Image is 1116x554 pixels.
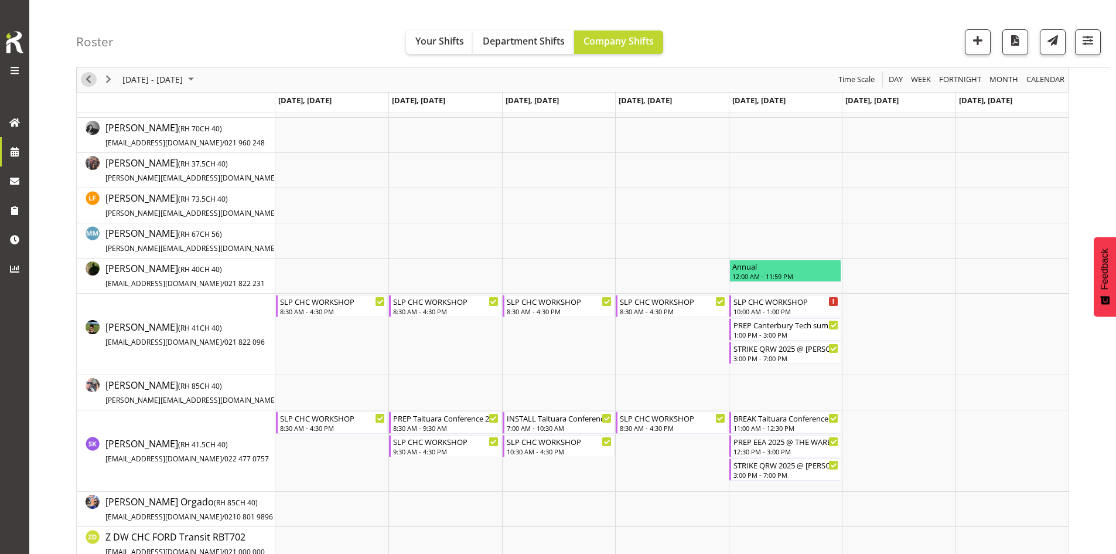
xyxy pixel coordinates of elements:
span: RH 73.5 [180,194,206,204]
div: PREP EEA 2025 @ THE WAREHOUSE [733,436,838,447]
button: Filter Shifts [1075,29,1101,55]
span: [EMAIL_ADDRESS][DOMAIN_NAME] [105,337,222,347]
div: 12:00 AM - 11:59 PM [732,271,838,281]
a: [PERSON_NAME](RH 37.5CH 40)[PERSON_NAME][EMAIL_ADDRESS][DOMAIN_NAME] [105,156,320,184]
div: SLP CHC WORKSHOP [733,295,838,307]
a: [PERSON_NAME](RH 40CH 40)[EMAIL_ADDRESS][DOMAIN_NAME]/021 822 231 [105,261,265,290]
span: [PERSON_NAME] [105,379,320,406]
div: previous period [79,67,98,92]
span: 021 822 231 [224,278,265,288]
button: Timeline Day [887,73,905,87]
div: 7:00 AM - 10:30 AM [507,423,612,433]
div: SLP CHC WORKSHOP [507,436,612,447]
a: [PERSON_NAME](RH 73.5CH 40)[PERSON_NAME][EMAIL_ADDRESS][DOMAIN_NAME] [105,191,320,219]
div: 3:00 PM - 7:00 PM [733,354,838,363]
div: 12:30 PM - 3:00 PM [733,447,838,456]
span: ( CH 56) [178,229,222,239]
span: 0210 801 9896 [224,512,273,522]
span: Day [888,73,904,87]
a: [PERSON_NAME](RH 41.5CH 40)[EMAIL_ADDRESS][DOMAIN_NAME]/022 477 0757 [105,437,269,465]
div: Stuart Korunic"s event - INSTALL Taituara Conference 2025 @ CHC Town Hall On Site @ 0730 Begin Fr... [503,412,615,434]
div: Stuart Korunic"s event - SLP CHC WORKSHOP Begin From Wednesday, September 3, 2025 at 10:30:00 AM ... [503,435,615,457]
div: SLP CHC WORKSHOP [280,412,385,424]
span: RH 85 [180,381,200,391]
button: Previous [81,73,97,87]
div: Stuart Korunic"s event - PREP Taituara Conference 2025 @ WAREHOUSE Begin From Tuesday, September ... [389,412,501,434]
button: Department Shifts [473,30,574,54]
div: Rosey McKimmie"s event - SLP CHC WORKSHOP Begin From Monday, September 1, 2025 at 8:30:00 AM GMT+... [276,295,388,317]
button: Timeline Month [988,73,1021,87]
div: SLP CHC WORKSHOP [507,295,612,307]
div: SLP CHC WORKSHOP [393,295,498,307]
button: Timeline Week [909,73,933,87]
div: STRIKE QRW 2025 @ [PERSON_NAME] On Site @ 1530 [733,342,838,354]
span: [PERSON_NAME][EMAIL_ADDRESS][DOMAIN_NAME] [105,395,277,405]
button: Next [101,73,117,87]
span: Your Shifts [415,35,464,47]
div: 8:30 AM - 4:30 PM [620,307,725,316]
span: ( CH 40) [178,323,222,333]
button: Add a new shift [965,29,991,55]
span: / [222,138,224,148]
a: [PERSON_NAME](RH 41CH 40)[EMAIL_ADDRESS][DOMAIN_NAME]/021 822 096 [105,320,265,348]
a: [PERSON_NAME] Orgado(RH 85CH 40)[EMAIL_ADDRESS][DOMAIN_NAME]/0210 801 9896 [105,495,273,523]
span: RH 67 [180,229,200,239]
span: ( CH 40) [178,194,228,204]
img: Rosterit icon logo [3,29,26,55]
div: INSTALL Taituara Conference 2025 @ [GEOGRAPHIC_DATA] On Site @ 0730 [507,412,612,424]
span: [EMAIL_ADDRESS][DOMAIN_NAME] [105,138,222,148]
span: [PERSON_NAME] [105,157,320,183]
span: [DATE], [DATE] [506,95,559,106]
div: September 01 - 07, 2025 [118,67,201,92]
span: RH 41 [180,323,200,333]
span: / [222,512,224,522]
div: Stuart Korunic"s event - SLP CHC WORKSHOP Begin From Tuesday, September 2, 2025 at 9:30:00 AM GMT... [389,435,501,457]
span: ( CH 40) [178,159,228,169]
button: Your Shifts [406,30,473,54]
div: Stuart Korunic"s event - PREP EEA 2025 @ THE WAREHOUSE Begin From Friday, September 5, 2025 at 12... [729,435,841,457]
span: Fortnight [938,73,982,87]
button: Time Scale [837,73,877,87]
div: 8:30 AM - 4:30 PM [620,423,725,433]
span: RH 37.5 [180,159,206,169]
div: Rosey McKimmie"s event - STRIKE QRW 2025 @ TE PAE On Site @ 1530 Begin From Friday, September 5, ... [729,342,841,364]
span: [PERSON_NAME] Orgado [105,495,273,522]
div: Rosey McKimmie"s event - SLP CHC WORKSHOP Begin From Tuesday, September 2, 2025 at 8:30:00 AM GMT... [389,295,501,317]
span: calendar [1025,73,1066,87]
span: ( CH 40) [178,264,222,274]
div: 10:30 AM - 4:30 PM [507,447,612,456]
div: Rosey McKimmie"s event - PREP Canterbury Tech summit 2025 @ CHC Begin From Friday, September 5, 2... [729,318,841,341]
span: [EMAIL_ADDRESS][DOMAIN_NAME] [105,512,222,522]
div: Micah Hetrick"s event - Annual Begin From Friday, September 5, 2025 at 12:00:00 AM GMT+12:00 Ends... [729,260,841,282]
div: Stuart Korunic"s event - STRIKE QRW 2025 @ TE PAE On Site @ 1530 Begin From Friday, September 5, ... [729,458,841,481]
div: 8:30 AM - 4:30 PM [280,423,385,433]
span: RH 70 [180,124,200,134]
td: Rosey McKimmie resource [77,294,275,375]
div: Annual [732,260,838,272]
div: Rosey McKimmie"s event - SLP CHC WORKSHOP Begin From Thursday, September 4, 2025 at 8:30:00 AM GM... [616,295,728,317]
span: [DATE], [DATE] [845,95,899,106]
span: Company Shifts [583,35,654,47]
span: [DATE], [DATE] [278,95,332,106]
div: STRIKE QRW 2025 @ [PERSON_NAME] On Site @ 1530 [733,459,838,471]
span: 021 960 248 [224,138,265,148]
div: 9:30 AM - 4:30 PM [393,447,498,456]
span: [DATE] - [DATE] [121,73,184,87]
span: RH 40 [180,264,200,274]
td: Jesse Hawira resource [77,153,275,188]
span: [EMAIL_ADDRESS][DOMAIN_NAME] [105,278,222,288]
span: [EMAIL_ADDRESS][DOMAIN_NAME] [105,454,222,464]
span: / [222,337,224,347]
div: Stuart Korunic"s event - BREAK Taituara Conference 2025 @ CHC Town Hall On Site @ 1130 Begin From... [729,412,841,434]
span: [DATE], [DATE] [732,95,786,106]
a: [PERSON_NAME](RH 67CH 56)[PERSON_NAME][EMAIL_ADDRESS][DOMAIN_NAME] [105,226,320,254]
span: [PERSON_NAME] [105,192,320,219]
span: [PERSON_NAME] [105,121,265,148]
span: ( CH 40) [178,381,222,391]
div: SLP CHC WORKSHOP [280,295,385,307]
span: Feedback [1100,249,1110,290]
td: Shaun Dalgetty resource [77,375,275,410]
span: ( CH 40) [214,498,258,508]
button: Company Shifts [574,30,663,54]
div: 8:30 AM - 4:30 PM [507,307,612,316]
